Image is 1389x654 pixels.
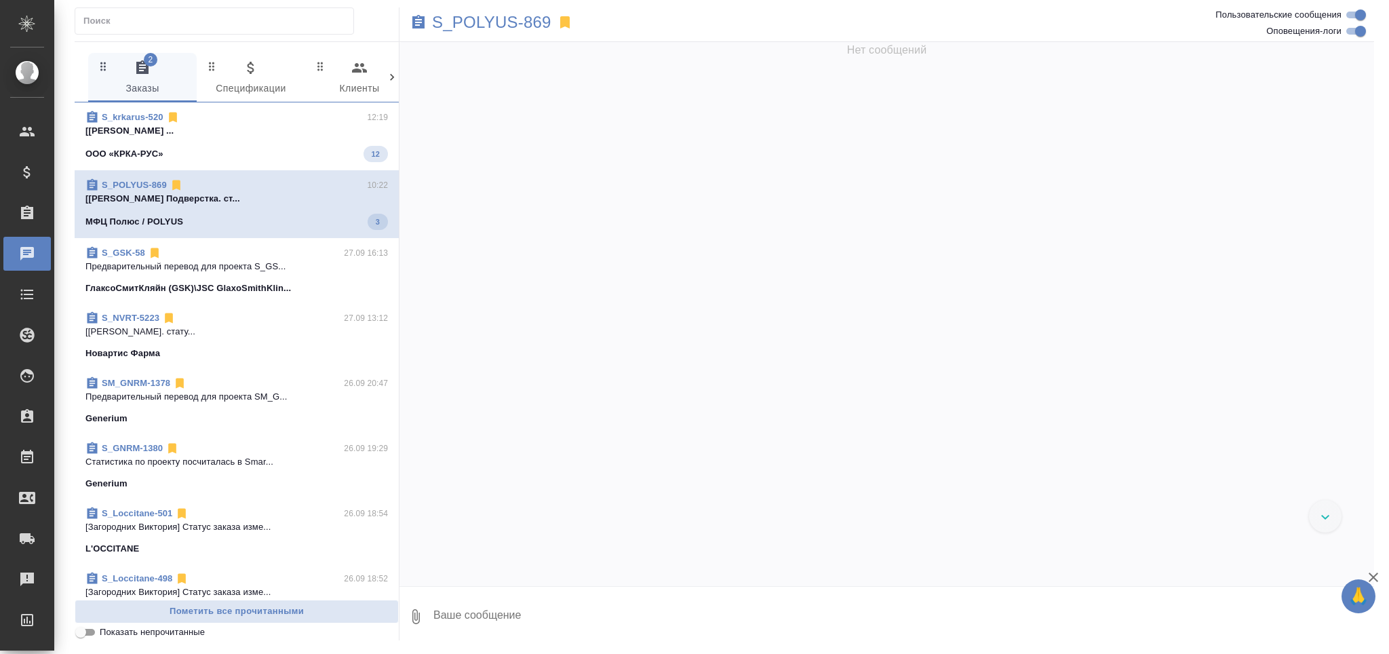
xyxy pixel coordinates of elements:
[85,477,128,490] p: Generium
[144,53,157,66] span: 2
[102,378,170,388] a: SM_GNRM-1378
[75,564,399,629] div: S_Loccitane-49826.09 18:52[Загородних Виктория] Статус заказа изме...L'OCCITANE
[75,303,399,368] div: S_NVRT-522327.09 13:12[[PERSON_NAME]. стату...Новартис Фарма
[82,604,391,619] span: Пометить все прочитанными
[75,368,399,434] div: SM_GNRM-137826.09 20:47Предварительный перевод для проекта SM_G...Generium
[85,390,388,404] p: Предварительный перевод для проекта SM_G...
[85,347,160,360] p: Новартис Фарма
[367,111,388,124] p: 12:19
[102,443,163,453] a: S_GNRM-1380
[1347,582,1370,611] span: 🙏
[368,215,388,229] span: 3
[85,412,128,425] p: Generium
[165,442,179,455] svg: Отписаться
[1215,8,1342,22] span: Пользовательские сообщения
[85,260,388,273] p: Предварительный перевод для проекта S_GS...
[344,311,388,325] p: 27.09 13:12
[344,572,388,585] p: 26.09 18:52
[97,60,110,73] svg: Зажми и перетащи, чтобы поменять порядок вкладок
[75,170,399,238] div: S_POLYUS-86910:22[[PERSON_NAME] Подверстка. ст...МФЦ Полюс / POLYUS3
[364,147,388,161] span: 12
[102,112,163,122] a: S_krkarus-520
[85,542,139,556] p: L'OCCITANE
[175,572,189,585] svg: Отписаться
[102,508,172,518] a: S_Loccitane-501
[85,147,163,161] p: ООО «КРКА-РУС»
[102,573,172,583] a: S_Loccitane-498
[85,124,388,138] p: [[PERSON_NAME] ...
[432,16,551,29] a: S_POLYUS-869
[96,60,189,97] span: Заказы
[847,42,927,58] span: Нет сообщений
[75,499,399,564] div: S_Loccitane-50126.09 18:54[Загородних Виктория] Статус заказа изме...L'OCCITANE
[83,12,353,31] input: Поиск
[85,585,388,599] p: [Загородних Виктория] Статус заказа изме...
[344,442,388,455] p: 26.09 19:29
[313,60,406,97] span: Клиенты
[75,238,399,303] div: S_GSK-5827.09 16:13Предварительный перевод для проекта S_GS...ГлаксоСмитКляйн (GSK)\JSC GlaxoSmit...
[162,311,176,325] svg: Отписаться
[85,282,291,295] p: ГлаксоСмитКляйн (GSK)\JSC GlaxoSmithKlin...
[102,180,167,190] a: S_POLYUS-869
[367,178,388,192] p: 10:22
[75,600,399,623] button: Пометить все прочитанными
[75,434,399,499] div: S_GNRM-138026.09 19:29Cтатистика по проекту посчиталась в Smar...Generium
[344,377,388,390] p: 26.09 20:47
[173,377,187,390] svg: Отписаться
[100,626,205,639] span: Показать непрочитанные
[166,111,180,124] svg: Отписаться
[85,325,388,339] p: [[PERSON_NAME]. стату...
[75,102,399,170] div: S_krkarus-52012:19[[PERSON_NAME] ...ООО «КРКА-РУС»12
[344,507,388,520] p: 26.09 18:54
[314,60,327,73] svg: Зажми и перетащи, чтобы поменять порядок вкладок
[85,215,183,229] p: МФЦ Полюс / POLYUS
[344,246,388,260] p: 27.09 16:13
[205,60,297,97] span: Спецификации
[206,60,218,73] svg: Зажми и перетащи, чтобы поменять порядок вкладок
[148,246,161,260] svg: Отписаться
[175,507,189,520] svg: Отписаться
[1266,24,1342,38] span: Оповещения-логи
[85,192,388,206] p: [[PERSON_NAME] Подверстка. ст...
[85,520,388,534] p: [Загородних Виктория] Статус заказа изме...
[102,248,145,258] a: S_GSK-58
[170,178,183,192] svg: Отписаться
[102,313,159,323] a: S_NVRT-5223
[1342,579,1375,613] button: 🙏
[85,455,388,469] p: Cтатистика по проекту посчиталась в Smar...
